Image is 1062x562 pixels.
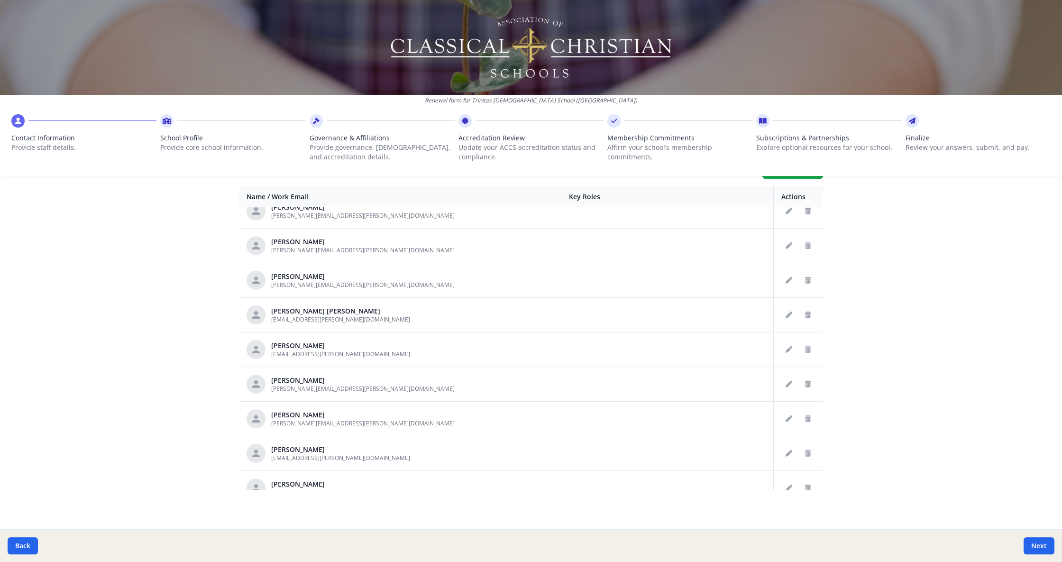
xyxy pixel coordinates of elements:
button: Edit staff [781,411,796,426]
span: [PERSON_NAME][EMAIL_ADDRESS][PERSON_NAME][DOMAIN_NAME] [271,212,455,220]
button: Back [8,537,38,554]
button: Edit staff [781,203,796,219]
button: Delete staff [800,446,815,461]
button: Next [1024,537,1054,554]
div: [PERSON_NAME] [271,479,455,489]
div: [PERSON_NAME] [271,376,455,385]
p: Provide core school information. [160,143,305,152]
p: Update your ACCS accreditation status and compliance. [458,143,604,162]
span: Accreditation Review [458,133,604,143]
span: [PERSON_NAME][EMAIL_ADDRESS][PERSON_NAME][DOMAIN_NAME] [271,246,455,254]
span: [PERSON_NAME][EMAIL_ADDRESS][PERSON_NAME][DOMAIN_NAME] [271,281,455,289]
p: Affirm your school’s membership commitments. [607,143,752,162]
button: Delete staff [800,342,815,357]
button: Edit staff [781,480,796,496]
span: [PERSON_NAME][EMAIL_ADDRESS][PERSON_NAME][DOMAIN_NAME] [271,385,455,393]
button: Delete staff [800,203,815,219]
span: School Profile [160,133,305,143]
button: Edit staff [781,446,796,461]
button: Delete staff [800,238,815,253]
button: Delete staff [800,273,815,288]
div: [PERSON_NAME] [271,237,455,247]
span: Contact Information [11,133,156,143]
th: Actions [774,186,824,208]
p: Provide governance, [DEMOGRAPHIC_DATA], and accreditation details. [310,143,455,162]
button: Delete staff [800,377,815,392]
p: Provide staff details. [11,143,156,152]
button: Delete staff [800,411,815,426]
div: [PERSON_NAME] [PERSON_NAME] [271,306,410,316]
span: Subscriptions & Partnerships [756,133,901,143]
span: [EMAIL_ADDRESS][PERSON_NAME][DOMAIN_NAME] [271,350,410,358]
button: Edit staff [781,342,796,357]
th: Name / Work Email [239,186,561,208]
div: [PERSON_NAME] [271,410,455,420]
p: Explore optional resources for your school. [756,143,901,152]
button: Edit staff [781,377,796,392]
div: [PERSON_NAME] [271,445,410,454]
p: Review your answers, submit, and pay. [906,143,1051,152]
span: [EMAIL_ADDRESS][PERSON_NAME][DOMAIN_NAME] [271,315,410,323]
button: Edit staff [781,273,796,288]
img: Logo [389,14,673,81]
button: Edit staff [781,307,796,322]
div: [PERSON_NAME] [271,272,455,281]
button: Delete staff [800,307,815,322]
span: Finalize [906,133,1051,143]
span: Governance & Affiliations [310,133,455,143]
th: Key Roles [561,186,773,208]
span: [PERSON_NAME][EMAIL_ADDRESS][PERSON_NAME][DOMAIN_NAME] [271,488,455,497]
span: Membership Commitments [607,133,752,143]
button: Delete staff [800,480,815,496]
button: Edit staff [781,238,796,253]
div: [PERSON_NAME] [271,341,410,350]
span: [PERSON_NAME][EMAIL_ADDRESS][PERSON_NAME][DOMAIN_NAME] [271,419,455,427]
span: [EMAIL_ADDRESS][PERSON_NAME][DOMAIN_NAME] [271,454,410,462]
